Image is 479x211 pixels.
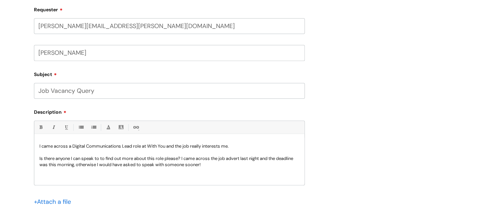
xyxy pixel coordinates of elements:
[34,198,37,206] span: +
[39,143,299,149] p: I came across a Digital Communications Lead role at With You and the job really interests me.
[117,123,125,132] a: Back Color
[34,18,305,34] input: Email
[39,156,299,168] p: Is there anyone I can speak to to find out more about this role please? I came across the job adv...
[131,123,140,132] a: Link
[34,69,305,77] label: Subject
[34,196,75,207] div: Attach a file
[104,123,112,132] a: Font Color
[89,123,98,132] a: 1. Ordered List (Ctrl-Shift-8)
[62,123,70,132] a: Underline(Ctrl-U)
[34,107,305,115] label: Description
[34,4,305,13] label: Requester
[34,45,305,61] input: Your Name
[49,123,58,132] a: Italic (Ctrl-I)
[76,123,85,132] a: • Unordered List (Ctrl-Shift-7)
[36,123,45,132] a: Bold (Ctrl-B)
